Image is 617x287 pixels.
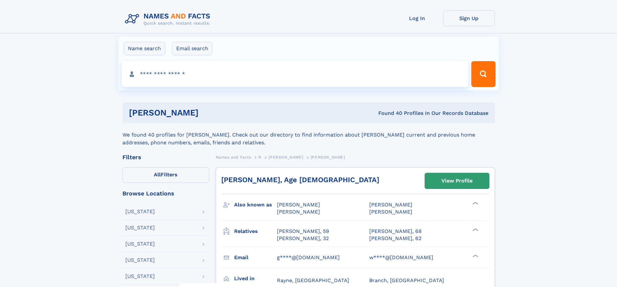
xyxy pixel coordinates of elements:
span: [PERSON_NAME] [269,155,303,160]
a: [PERSON_NAME], 62 [369,235,421,242]
a: [PERSON_NAME], Age [DEMOGRAPHIC_DATA] [221,176,379,184]
span: All [154,171,161,178]
a: [PERSON_NAME], 32 [277,235,329,242]
div: [US_STATE] [125,241,155,247]
span: [PERSON_NAME] [369,209,412,215]
img: Logo Names and Facts [122,10,216,28]
span: [PERSON_NAME] [277,202,320,208]
label: Name search [124,42,165,55]
a: View Profile [425,173,489,189]
span: Rayne, [GEOGRAPHIC_DATA] [277,277,349,283]
div: Filters [122,154,209,160]
a: [PERSON_NAME], 59 [277,228,329,235]
span: [PERSON_NAME] [311,155,345,160]
a: [PERSON_NAME], 68 [369,228,422,235]
a: [PERSON_NAME] [269,153,303,161]
div: Found 40 Profiles In Our Records Database [288,110,488,117]
div: [US_STATE] [125,258,155,263]
div: View Profile [441,173,473,188]
a: Log In [391,10,443,26]
div: ❯ [471,201,479,205]
h3: Relatives [234,226,277,237]
a: R [258,153,261,161]
span: [PERSON_NAME] [277,209,320,215]
div: ❯ [471,227,479,232]
label: Filters [122,167,209,183]
button: Search Button [471,61,495,87]
div: Browse Locations [122,191,209,196]
h3: Email [234,252,277,263]
a: Sign Up [443,10,495,26]
div: We found 40 profiles for [PERSON_NAME]. Check out our directory to find information about [PERSON... [122,123,495,147]
h1: [PERSON_NAME] [129,109,289,117]
h3: Also known as [234,199,277,210]
span: Branch, [GEOGRAPHIC_DATA] [369,277,444,283]
input: search input [122,61,469,87]
h3: Lived in [234,273,277,284]
div: [US_STATE] [125,225,155,230]
span: R [258,155,261,160]
div: [US_STATE] [125,209,155,214]
div: ❯ [471,254,479,258]
span: [PERSON_NAME] [369,202,412,208]
label: Email search [172,42,212,55]
a: Names and Facts [216,153,251,161]
div: [US_STATE] [125,274,155,279]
